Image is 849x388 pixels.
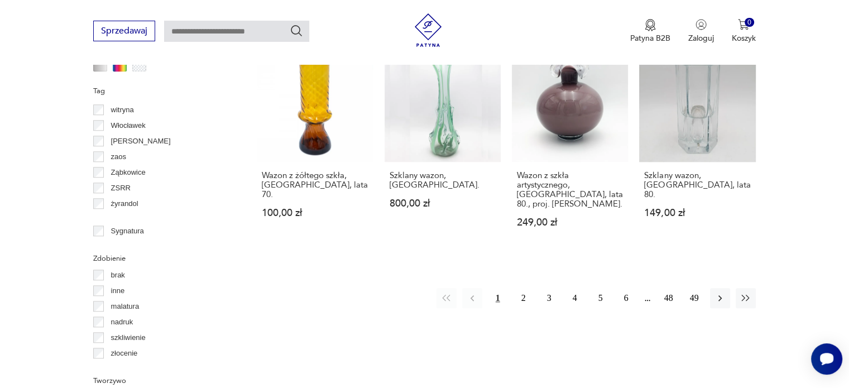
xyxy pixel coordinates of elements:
a: Szklany wazon, Polska, lata 80.Szklany wazon, [GEOGRAPHIC_DATA], lata 80.149,00 zł [639,46,755,249]
button: Szukaj [290,24,303,37]
p: Koszyk [732,33,756,44]
p: 100,00 zł [262,208,368,218]
img: Ikonka użytkownika [695,19,707,30]
button: 3 [539,288,559,308]
button: 1 [488,288,508,308]
p: szkliwienie [111,332,146,344]
a: Szklany wazon, Ząbkowice.Szklany wazon, [GEOGRAPHIC_DATA].800,00 zł [385,46,501,249]
p: witryna [111,104,134,116]
button: Sprzedawaj [93,21,155,41]
h3: Wazon z szkła artystycznego, [GEOGRAPHIC_DATA], lata 80., proj. [PERSON_NAME]. [517,171,623,209]
a: Ikona medaluPatyna B2B [630,19,670,44]
p: Sygnatura [111,225,144,237]
p: malatura [111,300,140,313]
p: ZSRR [111,182,131,194]
button: 0Koszyk [732,19,756,44]
p: [PERSON_NAME] [111,135,171,147]
p: Ząbkowice [111,166,146,179]
img: Ikona koszyka [738,19,749,30]
p: brak [111,269,125,281]
img: Ikona medalu [645,19,656,31]
button: 48 [659,288,679,308]
p: Zdobienie [93,252,230,265]
button: 2 [514,288,534,308]
a: Wazon z szkła artystycznego, Polska, lata 80., proj. Jerzy Słuczan - Orkusz.Wazon z szkła artysty... [512,46,628,249]
p: Zaloguj [688,33,714,44]
p: 800,00 zł [390,199,496,208]
button: Patyna B2B [630,19,670,44]
p: zaos [111,151,126,163]
p: Włocławek [111,119,146,132]
p: Tworzywo [93,375,230,387]
iframe: Smartsupp widget button [811,343,842,375]
p: Tag [93,85,230,97]
p: złocenie [111,347,138,360]
div: 0 [745,18,754,27]
img: Patyna - sklep z meblami i dekoracjami vintage [411,13,445,47]
button: 5 [591,288,611,308]
button: Zaloguj [688,19,714,44]
button: 6 [616,288,636,308]
a: Wazon z żółtego szkła, Polska, lata 70.Wazon z żółtego szkła, [GEOGRAPHIC_DATA], lata 70.100,00 zł [257,46,373,249]
p: 149,00 zł [644,208,750,218]
button: 4 [565,288,585,308]
a: Sprzedawaj [93,28,155,36]
h3: Wazon z żółtego szkła, [GEOGRAPHIC_DATA], lata 70. [262,171,368,199]
p: żyrandol [111,198,138,210]
button: 49 [684,288,704,308]
p: Patyna B2B [630,33,670,44]
p: 249,00 zł [517,218,623,227]
p: nadruk [111,316,133,328]
h3: Szklany wazon, [GEOGRAPHIC_DATA]. [390,171,496,190]
p: inne [111,285,125,297]
h3: Szklany wazon, [GEOGRAPHIC_DATA], lata 80. [644,171,750,199]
